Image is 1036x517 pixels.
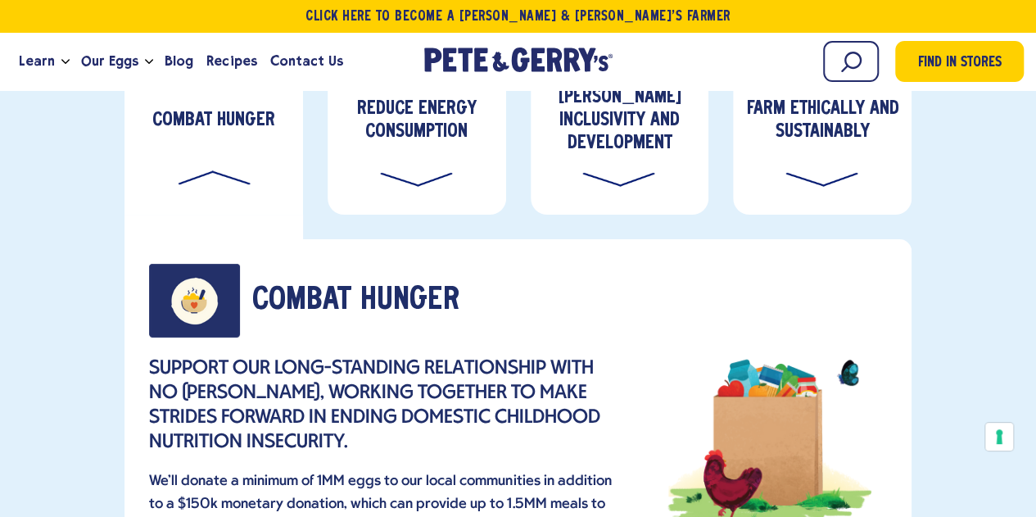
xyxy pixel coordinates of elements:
a: Learn [12,39,61,84]
h3: Combat Hunger [152,109,275,132]
a: Recipes [200,39,263,84]
button: Your consent preferences for tracking technologies [985,423,1013,451]
span: Our Eggs [81,51,138,71]
span: Find in Stores [918,52,1002,75]
h3: Combat Hunger [252,283,459,319]
h3: Farm Ethically and Sustainably [745,98,899,143]
h3: Reduce Energy Consumption [340,98,494,143]
span: Recipes [206,51,256,71]
span: Blog [165,51,193,71]
a: Blog [158,39,200,84]
a: Our Eggs [75,39,145,84]
p: Support our long-standing relationship with No [PERSON_NAME], working together to make strides fo... [149,357,625,456]
button: Open the dropdown menu for Our Eggs [145,59,153,65]
a: Find in Stores [895,41,1024,82]
span: Learn [19,51,55,71]
button: Open the dropdown menu for Learn [61,59,70,65]
input: Search [823,41,879,82]
span: Contact Us [270,51,343,71]
a: Contact Us [264,39,350,84]
h3: [PERSON_NAME] Inclusivity and Development [543,86,697,155]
